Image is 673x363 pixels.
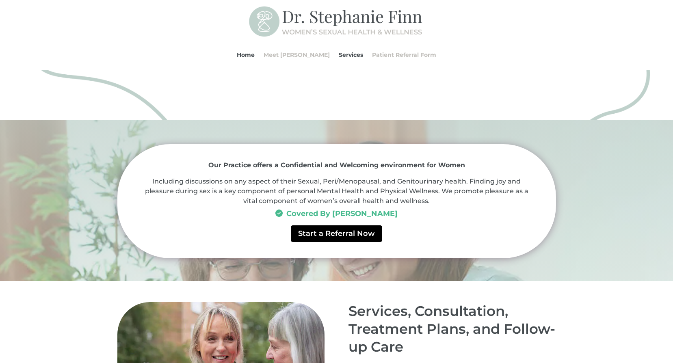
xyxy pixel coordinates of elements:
[348,302,556,360] h2: Services, Consultation, Treatment Plans, and Follow-up Care
[142,206,532,221] h3: Covered By [PERSON_NAME]
[142,177,532,205] p: Including discussions on any aspect of their Sexual, Peri/Menopausal, and Genitourinary health. F...
[291,225,382,242] a: Start a Referral Now
[264,39,330,70] a: Meet [PERSON_NAME]
[208,161,465,169] strong: Our Practice offers a Confidential and Welcoming environment for Women
[237,39,255,70] a: Home
[339,39,363,70] a: Services
[372,39,436,70] a: Patient Referral Form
